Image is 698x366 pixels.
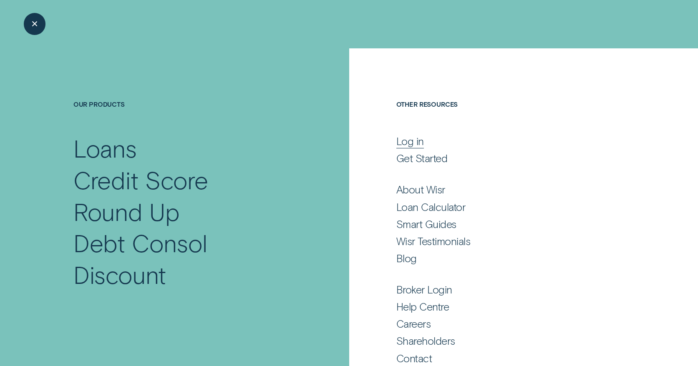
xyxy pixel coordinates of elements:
div: Loan Calculator [396,201,465,213]
div: Loans [73,133,137,164]
a: Round Up [73,196,298,228]
a: Blog [396,252,624,265]
button: Close Menu [24,13,45,35]
div: Careers [396,317,431,330]
a: Get Started [396,152,624,165]
div: Credit Score [73,164,208,196]
a: Contact [396,352,624,365]
div: About Wisr [396,183,445,196]
div: Broker Login [396,283,452,296]
h4: Our Products [73,100,298,133]
a: Log in [396,135,624,148]
a: Loans [73,133,298,164]
a: Wisr Testimonials [396,235,624,248]
a: Debt Consol Discount [73,227,298,290]
div: Blog [396,252,417,265]
a: Careers [396,317,624,330]
h4: Other Resources [396,100,624,133]
a: Broker Login [396,283,624,296]
div: Shareholders [396,334,455,347]
a: Shareholders [396,334,624,347]
a: Loan Calculator [396,201,624,213]
div: Smart Guides [396,218,456,231]
div: Wisr Testimonials [396,235,470,248]
a: Help Centre [396,300,624,313]
div: Help Centre [396,300,449,313]
a: Credit Score [73,164,298,196]
div: Get Started [396,152,447,165]
div: Contact [396,352,432,365]
div: Log in [396,135,424,148]
a: About Wisr [396,183,624,196]
a: Smart Guides [396,218,624,231]
div: Round Up [73,196,180,228]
